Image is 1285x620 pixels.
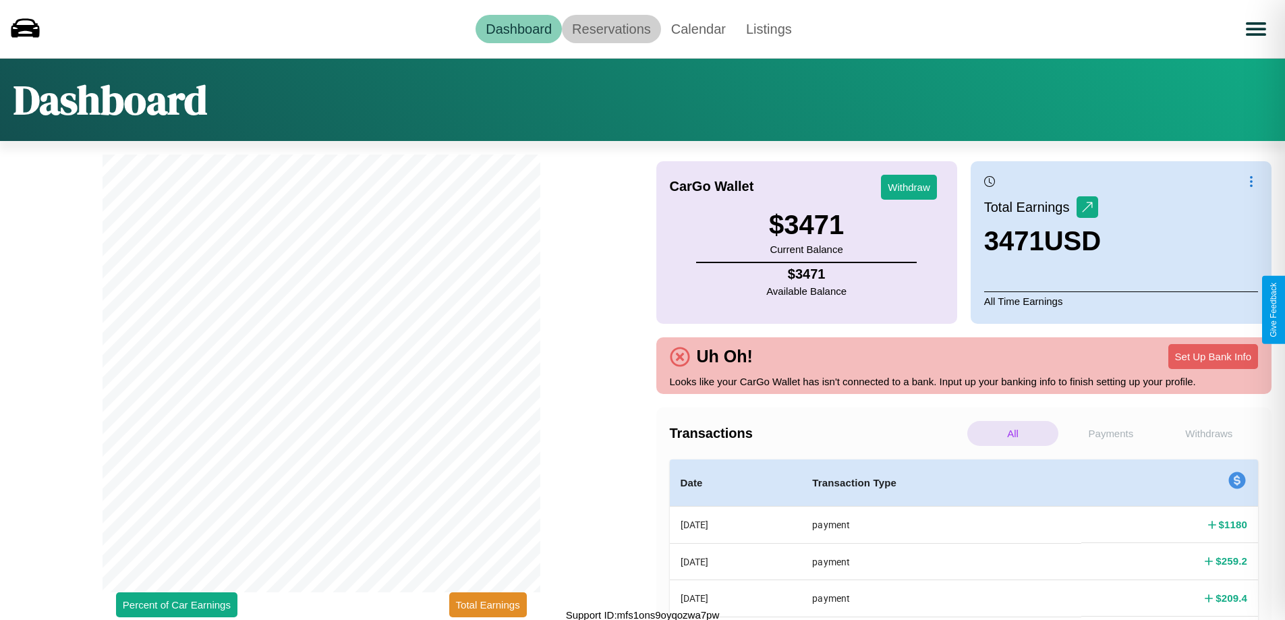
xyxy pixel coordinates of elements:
button: Open menu [1237,10,1275,48]
th: payment [801,543,1081,580]
a: Listings [736,15,802,43]
h4: $ 3471 [766,266,847,282]
p: Withdraws [1164,421,1255,446]
a: Reservations [562,15,661,43]
a: Calendar [661,15,736,43]
p: All [967,421,1058,446]
div: Give Feedback [1269,283,1278,337]
button: Percent of Car Earnings [116,592,237,617]
p: Available Balance [766,282,847,300]
th: [DATE] [670,507,802,544]
p: All Time Earnings [984,291,1258,310]
h4: Transaction Type [812,475,1070,491]
h1: Dashboard [13,72,207,128]
p: Total Earnings [984,195,1077,219]
button: Withdraw [881,175,937,200]
h4: Date [681,475,791,491]
h3: $ 3471 [769,210,844,240]
h4: Transactions [670,426,964,441]
h4: Uh Oh! [690,347,760,366]
p: Looks like your CarGo Wallet has isn't connected to a bank. Input up your banking info to finish ... [670,372,1259,391]
a: Dashboard [476,15,562,43]
p: Current Balance [769,240,844,258]
h4: $ 1180 [1219,517,1247,532]
th: payment [801,580,1081,617]
h3: 3471 USD [984,226,1101,256]
th: [DATE] [670,543,802,580]
button: Set Up Bank Info [1168,344,1258,369]
button: Total Earnings [449,592,527,617]
th: payment [801,507,1081,544]
h4: CarGo Wallet [670,179,754,194]
h4: $ 209.4 [1216,591,1247,605]
p: Payments [1065,421,1156,446]
h4: $ 259.2 [1216,554,1247,568]
th: [DATE] [670,580,802,617]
